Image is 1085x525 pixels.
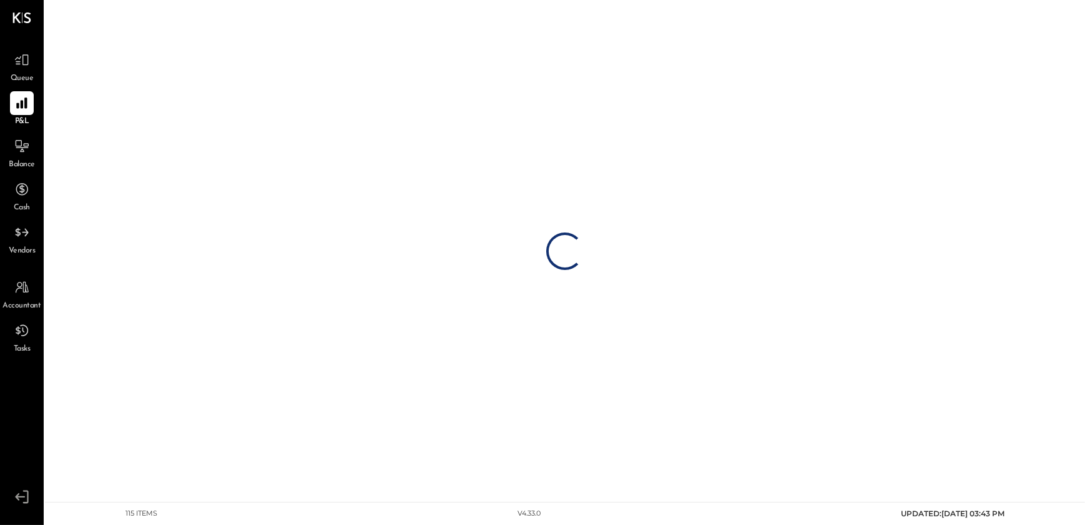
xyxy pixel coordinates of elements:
[15,116,29,127] span: P&L
[14,202,30,214] span: Cash
[1,177,43,214] a: Cash
[9,159,35,171] span: Balance
[11,73,34,84] span: Queue
[518,509,541,519] div: v 4.33.0
[3,301,41,312] span: Accountant
[1,48,43,84] a: Queue
[1,221,43,257] a: Vendors
[1,276,43,312] a: Accountant
[9,246,36,257] span: Vendors
[901,509,1004,518] span: UPDATED: [DATE] 03:43 PM
[1,134,43,171] a: Balance
[14,344,31,355] span: Tasks
[1,319,43,355] a: Tasks
[125,509,157,519] div: 115 items
[1,91,43,127] a: P&L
